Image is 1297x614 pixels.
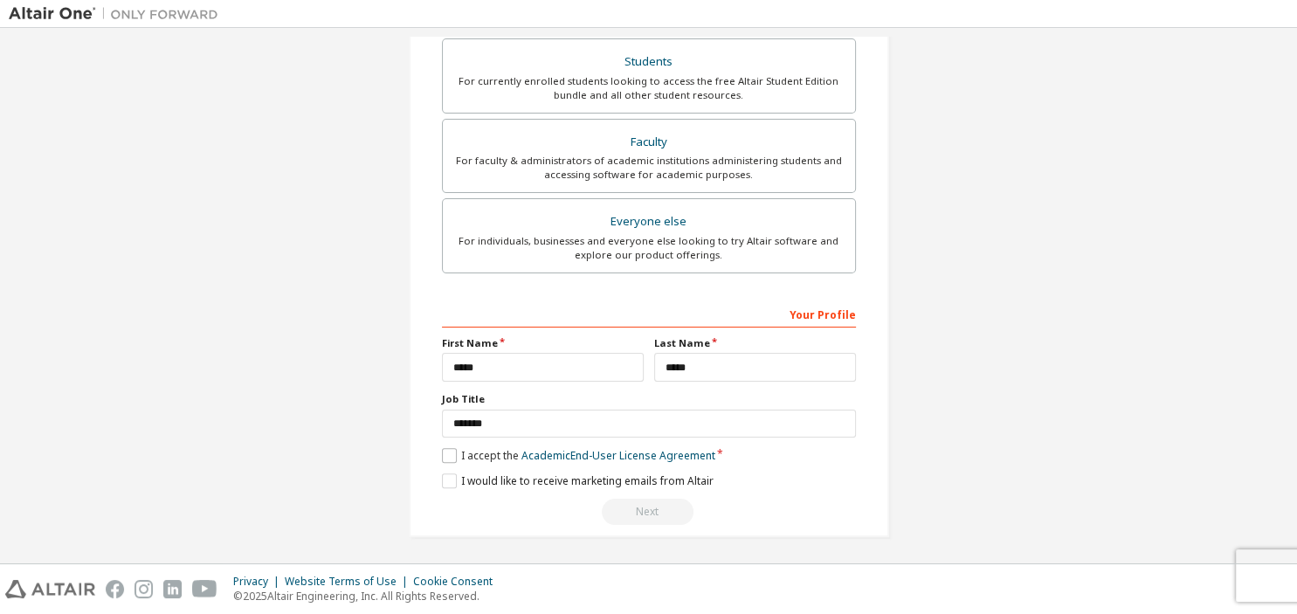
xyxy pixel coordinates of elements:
[442,300,856,328] div: Your Profile
[442,336,644,350] label: First Name
[233,575,285,589] div: Privacy
[442,473,714,488] label: I would like to receive marketing emails from Altair
[163,580,182,598] img: linkedin.svg
[654,336,856,350] label: Last Name
[453,154,845,182] div: For faculty & administrators of academic institutions administering students and accessing softwa...
[442,392,856,406] label: Job Title
[453,210,845,234] div: Everyone else
[413,575,503,589] div: Cookie Consent
[453,50,845,74] div: Students
[442,499,856,525] div: Read and acccept EULA to continue
[453,74,845,102] div: For currently enrolled students looking to access the free Altair Student Edition bundle and all ...
[233,589,503,604] p: © 2025 Altair Engineering, Inc. All Rights Reserved.
[5,580,95,598] img: altair_logo.svg
[135,580,153,598] img: instagram.svg
[192,580,217,598] img: youtube.svg
[453,234,845,262] div: For individuals, businesses and everyone else looking to try Altair software and explore our prod...
[285,575,413,589] div: Website Terms of Use
[106,580,124,598] img: facebook.svg
[442,448,715,463] label: I accept the
[453,130,845,155] div: Faculty
[9,5,227,23] img: Altair One
[521,448,715,463] a: Academic End-User License Agreement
